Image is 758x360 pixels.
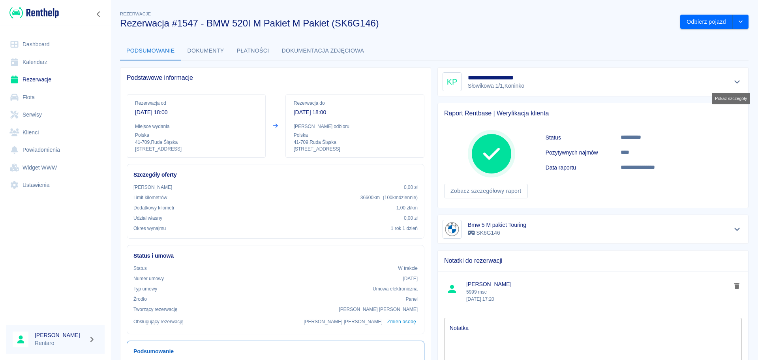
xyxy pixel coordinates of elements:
[6,53,105,71] a: Kalendarz
[133,318,184,325] p: Obsługujący rezerwację
[339,306,418,313] p: [PERSON_NAME] [PERSON_NAME]
[680,15,733,29] button: Odbierz pojazd
[6,6,59,19] a: Renthelp logo
[6,159,105,177] a: Widget WWW
[383,195,418,200] span: ( 100 km dziennie )
[294,108,416,117] p: [DATE] 18:00
[133,275,164,282] p: Numer umowy
[133,204,174,211] p: Dodatkowy kilometr
[93,9,105,19] button: Zwiń nawigację
[133,171,418,179] h6: Szczegóły oferty
[403,275,418,282] p: [DATE]
[9,6,59,19] img: Renthelp logo
[231,41,276,60] button: Płatności
[404,184,418,191] p: 0,00 zł
[133,306,177,313] p: Tworzący rezerwację
[294,123,416,130] p: [PERSON_NAME] odbioru
[6,141,105,159] a: Powiadomienia
[468,82,526,90] p: Słowikowa 1/1 , Koninko
[731,281,743,291] button: delete note
[468,229,526,237] p: SK6G146
[6,36,105,53] a: Dashboard
[396,204,418,211] p: 1,00 zł /km
[135,100,257,107] p: Rezerwacja od
[466,280,731,288] span: [PERSON_NAME]
[133,184,172,191] p: [PERSON_NAME]
[133,265,147,272] p: Status
[135,146,257,153] p: [STREET_ADDRESS]
[398,265,418,272] p: W trakcie
[443,72,462,91] div: KP
[133,252,418,260] h6: Status i umowa
[294,100,416,107] p: Rezerwacja do
[294,146,416,153] p: [STREET_ADDRESS]
[181,41,231,60] button: Dokumenty
[466,288,731,303] p: 5999 msc
[276,41,371,60] button: Dokumentacja zdjęciowa
[6,124,105,141] a: Klienci
[6,106,105,124] a: Serwisy
[133,296,147,303] p: Żrodło
[35,331,85,339] h6: [PERSON_NAME]
[444,257,742,265] span: Notatki do rezerwacji
[127,74,424,82] span: Podstawowe informacje
[6,176,105,194] a: Ustawienia
[468,221,526,229] h6: Bmw 5 M pakiet Touring
[120,41,181,60] button: Podsumowanie
[133,225,166,232] p: Okres wynajmu
[6,71,105,89] a: Rezerwacje
[404,215,418,222] p: 0,00 zł
[135,123,257,130] p: Miejsce wydania
[731,224,744,235] button: Pokaż szczegóły
[444,184,528,198] a: Zobacz szczegółowy raport
[35,339,85,347] p: Rentaro
[6,89,105,106] a: Flota
[444,109,742,117] span: Raport Rentbase | Weryfikacja klienta
[546,134,621,141] h6: Status
[360,194,418,201] p: 36600 km
[373,285,418,292] p: Umowa elektroniczna
[133,347,418,356] h6: Podsumowanie
[304,318,383,325] p: [PERSON_NAME] [PERSON_NAME]
[444,221,460,237] img: Image
[391,225,418,232] p: 1 rok 1 dzień
[133,215,162,222] p: Udział własny
[133,285,157,292] p: Typ umowy
[546,164,621,172] h6: Data raportu
[120,11,151,16] span: Rezerwacje
[386,316,418,328] button: Zmień osobę
[133,194,167,201] p: Limit kilometrów
[712,93,750,104] div: Pokaż szczegóły
[406,296,418,303] p: Panel
[294,132,416,139] p: Polska
[135,132,257,139] p: Polska
[733,15,749,29] button: drop-down
[294,139,416,146] p: 41-709 , Ruda Śląska
[466,296,731,303] p: [DATE] 17:20
[135,108,257,117] p: [DATE] 18:00
[731,76,744,87] button: Pokaż szczegóły
[120,18,674,29] h3: Rezerwacja #1547 - BMW 520I M Pakiet M Pakiet (SK6G146)
[135,139,257,146] p: 41-709 , Ruda Śląska
[546,149,621,156] h6: Pozytywnych najmów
